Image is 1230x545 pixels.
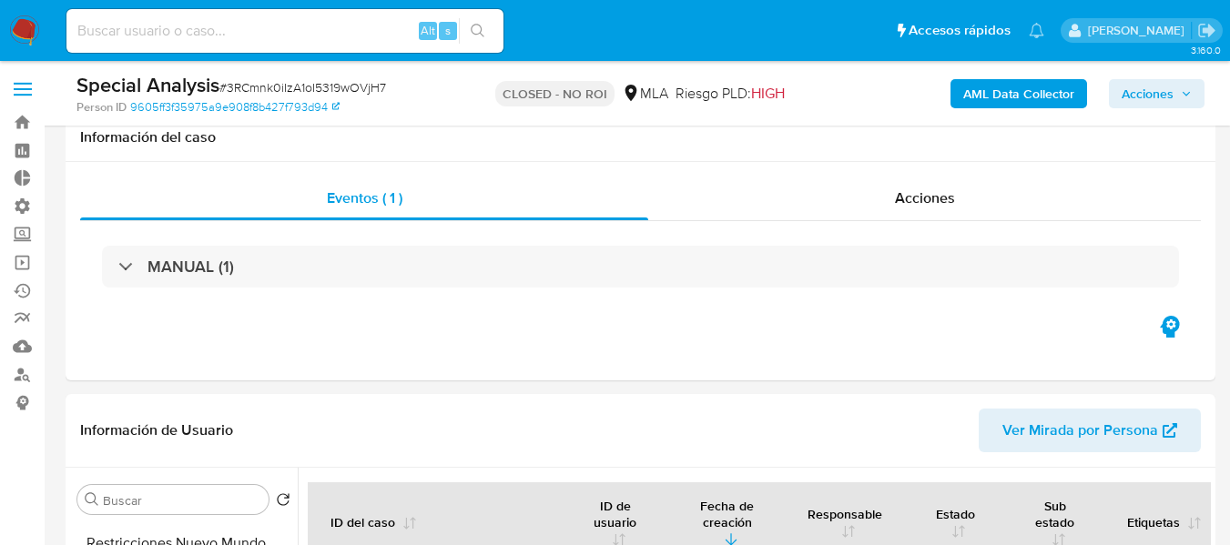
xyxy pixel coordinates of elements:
[950,79,1087,108] button: AML Data Collector
[66,19,503,43] input: Buscar usuario o caso...
[327,187,402,208] span: Eventos ( 1 )
[102,246,1179,288] div: MANUAL (1)
[1109,79,1205,108] button: Acciones
[895,187,955,208] span: Acciones
[1002,409,1158,452] span: Ver Mirada por Persona
[622,84,668,104] div: MLA
[445,22,451,39] span: s
[76,99,127,116] b: Person ID
[80,421,233,439] h1: Información de Usuario
[147,257,234,277] h3: MANUAL (1)
[76,70,219,99] b: Special Analysis
[421,22,435,39] span: Alt
[103,492,261,509] input: Buscar
[979,409,1201,452] button: Ver Mirada por Persona
[219,78,386,96] span: # 3RCmnk0iIzA1oI5319wOVjH7
[1197,21,1216,40] a: Salir
[751,83,785,104] span: HIGH
[1088,22,1191,39] p: zoe.breuer@mercadolibre.com
[909,21,1011,40] span: Accesos rápidos
[1029,23,1044,38] a: Notificaciones
[130,99,340,116] a: 9605ff3f35975a9e908f8b427f793d94
[80,128,1201,146] h1: Información del caso
[1122,79,1174,108] span: Acciones
[676,84,785,104] span: Riesgo PLD:
[495,81,615,106] p: CLOSED - NO ROI
[963,79,1074,108] b: AML Data Collector
[276,492,290,512] button: Volver al orden por defecto
[85,492,99,507] button: Buscar
[459,18,496,44] button: search-icon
